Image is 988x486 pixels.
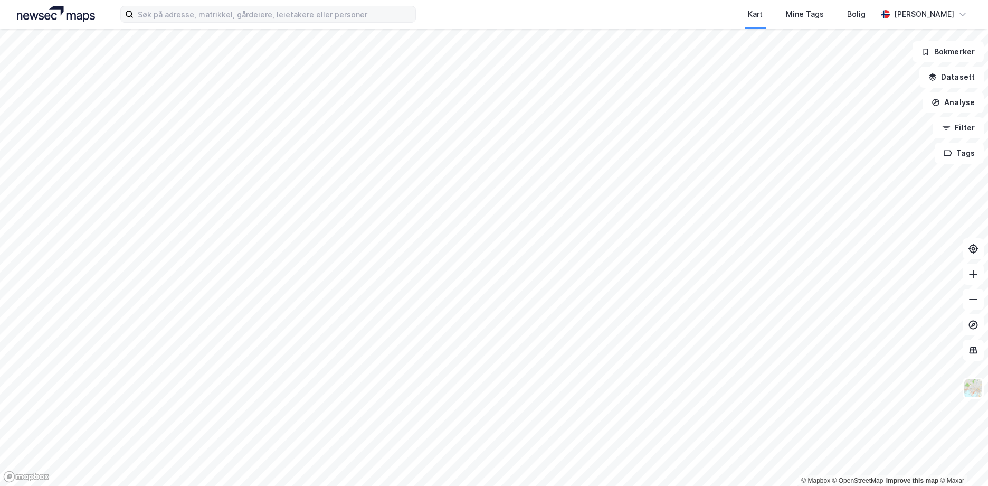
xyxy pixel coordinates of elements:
a: OpenStreetMap [832,477,883,484]
button: Datasett [919,67,984,88]
a: Mapbox homepage [3,471,50,483]
a: Improve this map [886,477,938,484]
div: [PERSON_NAME] [894,8,954,21]
button: Bokmerker [913,41,984,62]
div: Mine Tags [786,8,824,21]
div: Bolig [847,8,866,21]
input: Søk på adresse, matrikkel, gårdeiere, leietakere eller personer [134,6,415,22]
button: Tags [935,143,984,164]
a: Mapbox [801,477,830,484]
iframe: Chat Widget [935,435,988,486]
button: Filter [933,117,984,138]
div: Kart [748,8,763,21]
div: Kontrollprogram for chat [935,435,988,486]
img: Z [963,378,983,398]
img: logo.a4113a55bc3d86da70a041830d287a7e.svg [17,6,95,22]
button: Analyse [923,92,984,113]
